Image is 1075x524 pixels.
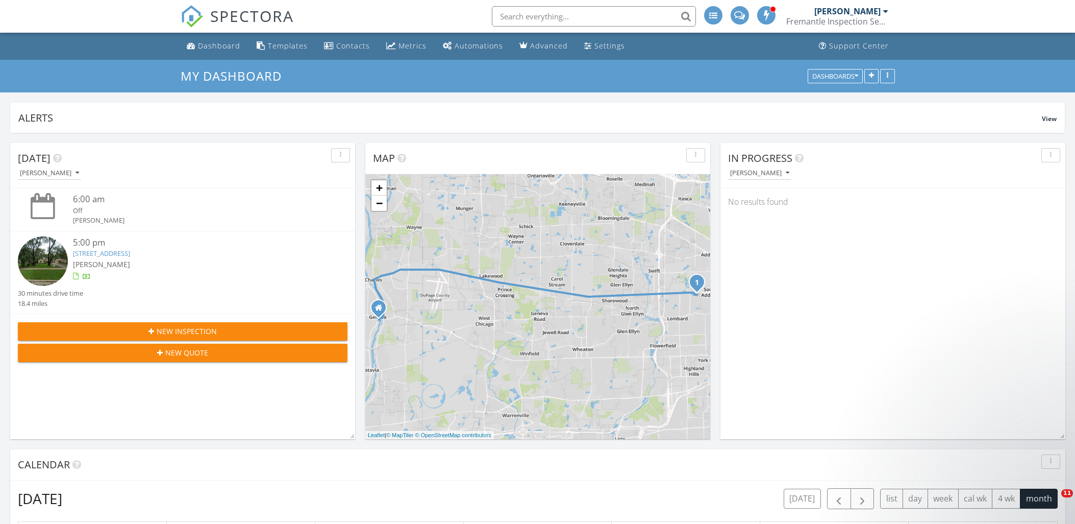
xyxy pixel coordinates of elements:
[18,289,83,298] div: 30 minutes drive time
[398,41,427,51] div: Metrics
[198,41,240,51] div: Dashboard
[18,488,62,509] h2: [DATE]
[18,299,83,308] div: 18.4 miles
[210,5,294,27] span: SPECTORA
[439,37,507,56] a: Automations (Advanced)
[492,6,696,27] input: Search everything...
[73,206,320,216] div: Off
[728,151,792,165] span: In Progress
[880,489,903,509] button: list
[365,431,494,440] div: |
[253,37,312,56] a: Templates
[1020,489,1058,509] button: month
[903,489,928,509] button: day
[786,16,888,27] div: Fremantle Inspection Services
[829,41,889,51] div: Support Center
[382,37,431,56] a: Metrics
[181,67,290,84] a: My Dashboard
[157,326,217,337] span: New Inspection
[815,37,893,56] a: Support Center
[73,193,320,206] div: 6:00 am
[73,236,320,249] div: 5:00 pm
[336,41,370,51] div: Contacts
[268,41,308,51] div: Templates
[73,249,130,258] a: [STREET_ADDRESS]
[18,458,70,471] span: Calendar
[784,489,821,509] button: [DATE]
[1042,114,1057,123] span: View
[697,282,703,288] div: 630 E Le Moyne Ave, Lombard, IL 60148
[371,196,387,211] a: Zoom out
[165,347,208,358] span: New Quote
[580,37,629,56] a: Settings
[1040,489,1065,514] iframe: Intercom live chat
[181,5,203,28] img: The Best Home Inspection Software - Spectora
[18,322,347,341] button: New Inspection
[958,489,993,509] button: cal wk
[415,432,491,438] a: © OpenStreetMap contributors
[728,166,791,180] button: [PERSON_NAME]
[814,6,881,16] div: [PERSON_NAME]
[181,14,294,35] a: SPECTORA
[18,166,81,180] button: [PERSON_NAME]
[928,489,959,509] button: week
[594,41,625,51] div: Settings
[386,432,414,438] a: © MapTiler
[373,151,395,165] span: Map
[18,344,347,362] button: New Quote
[827,488,851,509] button: Previous month
[20,170,79,177] div: [PERSON_NAME]
[371,180,387,196] a: Zoom in
[18,236,347,308] a: 5:00 pm [STREET_ADDRESS] [PERSON_NAME] 30 minutes drive time 18.4 miles
[992,489,1020,509] button: 4 wk
[695,279,699,287] i: 1
[379,307,385,314] div: 118 S. River Lane, Geneva, IL 60134, Geneva IL 60134
[18,236,68,287] img: streetview
[73,259,130,269] span: [PERSON_NAME]
[320,37,374,56] a: Contacts
[18,111,1042,125] div: Alerts
[368,432,385,438] a: Leaflet
[851,488,874,509] button: Next month
[720,188,1065,216] div: No results found
[808,69,863,83] button: Dashboards
[73,216,320,225] div: [PERSON_NAME]
[183,37,244,56] a: Dashboard
[455,41,503,51] div: Automations
[18,151,51,165] span: [DATE]
[530,41,568,51] div: Advanced
[515,37,572,56] a: Advanced
[730,170,789,177] div: [PERSON_NAME]
[1061,489,1073,497] span: 11
[812,73,858,80] div: Dashboards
